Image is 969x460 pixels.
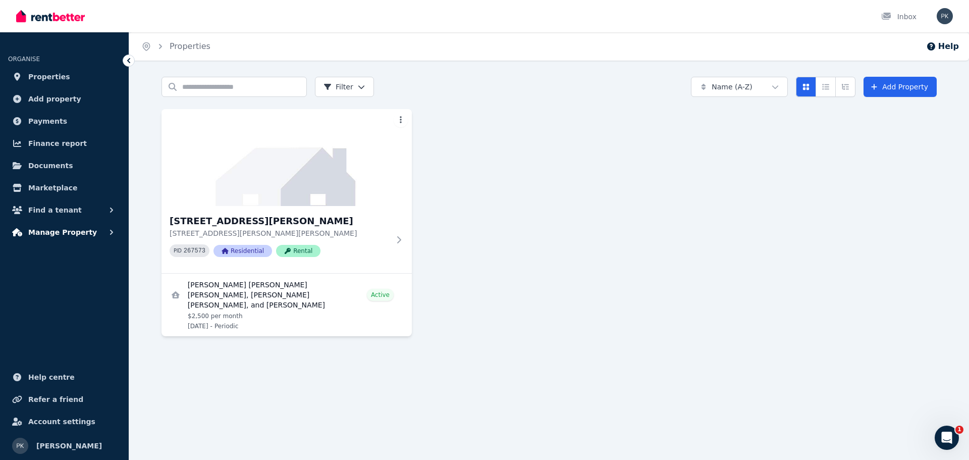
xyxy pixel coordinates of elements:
[926,40,959,53] button: Help
[835,77,855,97] button: Expanded list view
[213,245,272,257] span: Residential
[937,8,953,24] img: Prajwal Kashyap
[864,77,937,97] a: Add Property
[8,56,40,63] span: ORGANISE
[8,67,121,87] a: Properties
[796,77,816,97] button: Card view
[955,426,963,434] span: 1
[161,274,412,336] a: View details for Kruthika Prakash, Megha Dinesh Nair, Tejas Kumar Suresha, and Eshwar Devaraj
[170,41,210,51] a: Properties
[28,71,70,83] span: Properties
[170,214,390,228] h3: [STREET_ADDRESS][PERSON_NAME]
[8,200,121,220] button: Find a tenant
[8,111,121,131] a: Payments
[28,226,97,238] span: Manage Property
[129,32,223,61] nav: Breadcrumb
[315,77,374,97] button: Filter
[691,77,788,97] button: Name (A-Z)
[184,247,205,254] code: 267573
[28,393,83,405] span: Refer a friend
[161,109,412,206] img: 1/1307 Glen Huntly Road, Carnegie
[28,416,95,428] span: Account settings
[816,77,836,97] button: Compact list view
[12,438,28,454] img: Prajwal Kashyap
[8,389,121,410] a: Refer a friend
[8,222,121,242] button: Manage Property
[36,440,102,452] span: [PERSON_NAME]
[935,426,959,450] iframe: Intercom live chat
[170,228,390,238] p: [STREET_ADDRESS][PERSON_NAME][PERSON_NAME]
[16,9,85,24] img: RentBetter
[28,204,82,216] span: Find a tenant
[796,77,855,97] div: View options
[8,178,121,198] a: Marketplace
[28,182,77,194] span: Marketplace
[161,109,412,273] a: 1/1307 Glen Huntly Road, Carnegie[STREET_ADDRESS][PERSON_NAME][STREET_ADDRESS][PERSON_NAME][PERSO...
[8,412,121,432] a: Account settings
[174,248,182,253] small: PID
[8,89,121,109] a: Add property
[28,160,73,172] span: Documents
[712,82,752,92] span: Name (A-Z)
[28,137,87,149] span: Finance report
[8,133,121,154] a: Finance report
[276,245,320,257] span: Rental
[28,115,67,127] span: Payments
[881,12,917,22] div: Inbox
[394,113,408,127] button: More options
[28,93,81,105] span: Add property
[28,371,75,383] span: Help centre
[324,82,353,92] span: Filter
[8,367,121,387] a: Help centre
[8,156,121,176] a: Documents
